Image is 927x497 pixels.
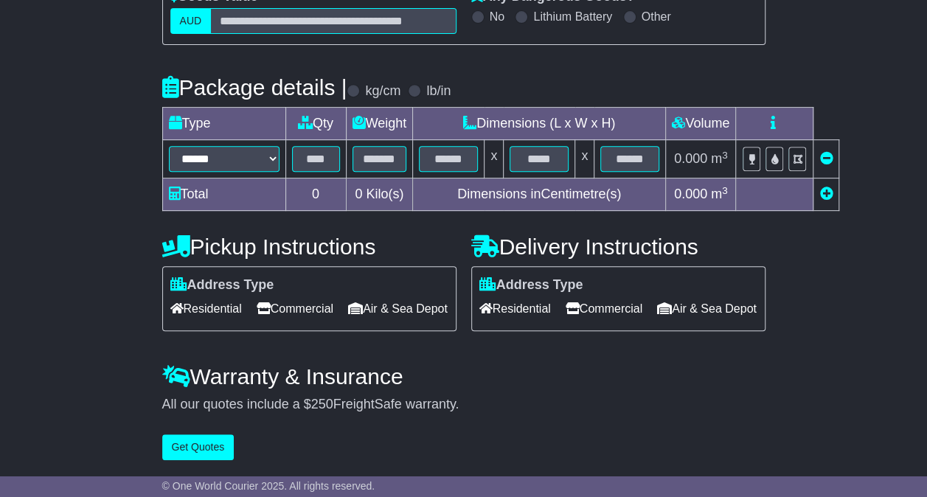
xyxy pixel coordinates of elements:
[533,10,612,24] label: Lithium Battery
[722,185,728,196] sup: 3
[257,297,333,320] span: Commercial
[485,140,504,178] td: x
[162,397,765,413] div: All our quotes include a $ FreightSafe warranty.
[711,151,728,166] span: m
[819,187,833,201] a: Add new item
[346,108,413,140] td: Weight
[674,151,707,166] span: 0.000
[657,297,757,320] span: Air & Sea Depot
[642,10,671,24] label: Other
[162,480,375,492] span: © One World Courier 2025. All rights reserved.
[162,75,347,100] h4: Package details |
[674,187,707,201] span: 0.000
[162,234,456,259] h4: Pickup Instructions
[365,83,400,100] label: kg/cm
[355,187,362,201] span: 0
[426,83,451,100] label: lb/in
[348,297,448,320] span: Air & Sea Depot
[162,434,235,460] button: Get Quotes
[346,178,413,211] td: Kilo(s)
[162,108,285,140] td: Type
[722,150,728,161] sup: 3
[471,234,765,259] h4: Delivery Instructions
[566,297,642,320] span: Commercial
[575,140,594,178] td: x
[819,151,833,166] a: Remove this item
[479,297,551,320] span: Residential
[162,178,285,211] td: Total
[479,277,583,293] label: Address Type
[711,187,728,201] span: m
[413,108,666,140] td: Dimensions (L x W x H)
[170,8,212,34] label: AUD
[170,277,274,293] label: Address Type
[413,178,666,211] td: Dimensions in Centimetre(s)
[162,364,765,389] h4: Warranty & Insurance
[285,178,346,211] td: 0
[490,10,504,24] label: No
[170,297,242,320] span: Residential
[666,108,736,140] td: Volume
[285,108,346,140] td: Qty
[311,397,333,411] span: 250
